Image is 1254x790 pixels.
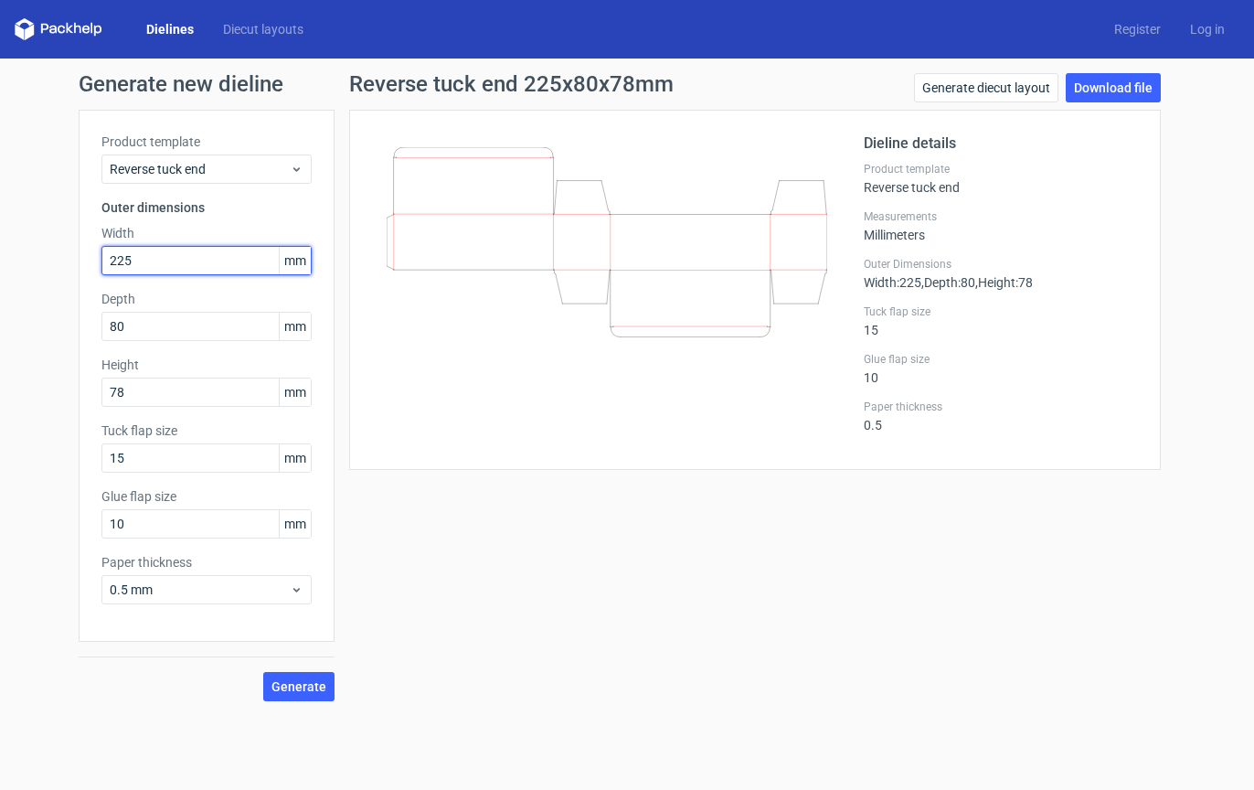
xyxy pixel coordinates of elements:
[279,444,311,472] span: mm
[349,73,674,95] h1: Reverse tuck end 225x80x78mm
[1100,20,1175,38] a: Register
[101,133,312,151] label: Product template
[101,290,312,308] label: Depth
[101,356,312,374] label: Height
[864,257,1138,272] label: Outer Dimensions
[921,275,975,290] span: , Depth : 80
[975,275,1033,290] span: , Height : 78
[864,400,1138,414] label: Paper thickness
[864,304,1138,337] div: 15
[914,73,1058,102] a: Generate diecut layout
[279,313,311,340] span: mm
[279,510,311,538] span: mm
[79,73,1175,95] h1: Generate new dieline
[132,20,208,38] a: Dielines
[208,20,318,38] a: Diecut layouts
[101,422,312,440] label: Tuck flap size
[864,209,1138,242] div: Millimeters
[864,275,921,290] span: Width : 225
[864,209,1138,224] label: Measurements
[279,379,311,406] span: mm
[864,352,1138,367] label: Glue flap size
[101,553,312,571] label: Paper thickness
[1066,73,1161,102] a: Download file
[271,680,326,693] span: Generate
[864,133,1138,155] h2: Dieline details
[110,160,290,178] span: Reverse tuck end
[864,162,1138,195] div: Reverse tuck end
[263,672,335,701] button: Generate
[1175,20,1239,38] a: Log in
[864,400,1138,432] div: 0.5
[279,247,311,274] span: mm
[110,581,290,599] span: 0.5 mm
[101,224,312,242] label: Width
[864,304,1138,319] label: Tuck flap size
[864,352,1138,385] div: 10
[864,162,1138,176] label: Product template
[101,487,312,506] label: Glue flap size
[101,198,312,217] h3: Outer dimensions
